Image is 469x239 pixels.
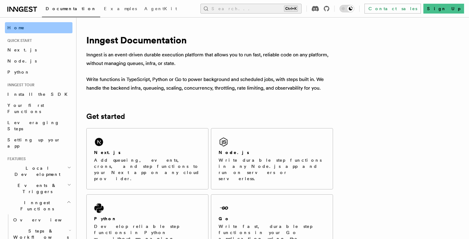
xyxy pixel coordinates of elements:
[5,83,35,87] span: Inngest tour
[5,197,72,214] button: Inngest Functions
[11,214,72,225] a: Overview
[86,75,333,92] p: Write functions in TypeScript, Python or Go to power background and scheduled jobs, with steps bu...
[5,44,72,55] a: Next.js
[219,216,230,222] h2: Go
[200,4,302,14] button: Search...Ctrl+K
[7,70,30,75] span: Python
[7,47,37,52] span: Next.js
[211,128,333,189] a: Node.jsWrite durable step functions in any Node.js app and run on servers or serverless.
[100,2,141,17] a: Examples
[5,200,67,212] span: Inngest Functions
[42,2,100,17] a: Documentation
[5,55,72,67] a: Node.js
[5,134,72,152] a: Setting up your app
[5,182,67,195] span: Events & Triggers
[5,163,72,180] button: Local Development
[339,5,354,12] button: Toggle dark mode
[219,157,325,182] p: Write durable step functions in any Node.js app and run on servers or serverless.
[141,2,181,17] a: AgentKit
[13,217,77,222] span: Overview
[46,6,97,11] span: Documentation
[5,22,72,33] a: Home
[7,92,71,97] span: Install the SDK
[5,180,72,197] button: Events & Triggers
[5,117,72,134] a: Leveraging Steps
[364,4,421,14] a: Contact sales
[86,51,333,68] p: Inngest is an event-driven durable execution platform that allows you to run fast, reliable code ...
[7,120,60,131] span: Leveraging Steps
[94,149,121,156] h2: Next.js
[5,165,67,177] span: Local Development
[5,89,72,100] a: Install the SDK
[5,100,72,117] a: Your first Functions
[94,157,201,182] p: Add queueing, events, crons, and step functions to your Next app on any cloud provider.
[144,6,177,11] span: AgentKit
[7,103,44,114] span: Your first Functions
[86,112,125,121] a: Get started
[104,6,137,11] span: Examples
[7,25,25,31] span: Home
[86,128,208,189] a: Next.jsAdd queueing, events, crons, and step functions to your Next app on any cloud provider.
[5,38,32,43] span: Quick start
[7,137,60,148] span: Setting up your app
[5,156,26,161] span: Features
[7,59,37,63] span: Node.js
[94,216,117,222] h2: Python
[284,6,298,12] kbd: Ctrl+K
[423,4,464,14] a: Sign Up
[86,34,333,46] h1: Inngest Documentation
[5,67,72,78] a: Python
[219,149,249,156] h2: Node.js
